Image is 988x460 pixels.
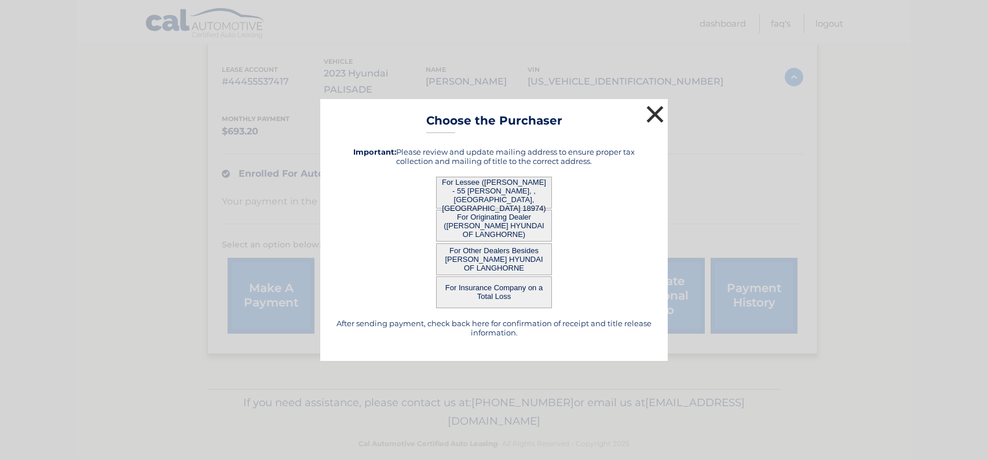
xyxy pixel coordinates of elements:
button: For Originating Dealer ([PERSON_NAME] HYUNDAI OF LANGHORNE) [436,210,552,242]
h5: Please review and update mailing address to ensure proper tax collection and mailing of title to ... [335,147,653,166]
h3: Choose the Purchaser [426,114,562,134]
button: For Lessee ([PERSON_NAME] - 55 [PERSON_NAME], , [GEOGRAPHIC_DATA], [GEOGRAPHIC_DATA] 18974) [436,177,552,209]
strong: Important: [353,147,396,156]
h5: After sending payment, check back here for confirmation of receipt and title release information. [335,319,653,337]
button: For Other Dealers Besides [PERSON_NAME] HYUNDAI OF LANGHORNE [436,243,552,275]
button: For Insurance Company on a Total Loss [436,276,552,308]
button: × [643,103,667,126]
